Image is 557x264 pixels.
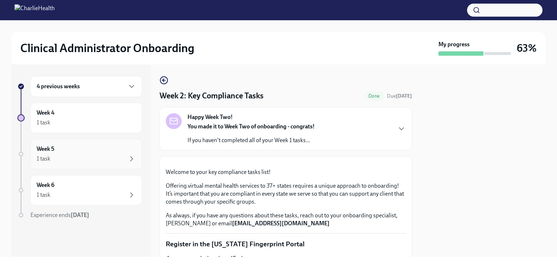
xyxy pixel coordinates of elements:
strong: [DATE] [71,212,89,218]
strong: [DATE] [396,93,412,99]
span: Done [364,93,384,99]
span: Due [387,93,412,99]
strong: [EMAIL_ADDRESS][DOMAIN_NAME] [232,220,330,227]
h2: Clinical Administrator Onboarding [20,41,194,55]
a: Week 51 task [17,139,142,169]
strong: My progress [438,41,470,48]
h3: 63% [517,42,537,55]
span: Experience ends [30,212,89,218]
p: Welcome to your key compliance tasks list! [166,168,406,176]
strong: You made it to Week Two of onboarding - congrats! [187,123,315,130]
p: As always, if you have any questions about these tasks, reach out to your onboarding specialist, ... [166,212,406,227]
h6: Week 4 [37,109,54,117]
h4: Week 2: Key Compliance Tasks [160,90,264,101]
div: 1 task [37,191,50,199]
strong: Approx completion time: 15mins [166,255,248,262]
strong: Happy Week Two! [187,113,233,121]
a: Week 61 task [17,175,142,205]
div: 1 task [37,155,50,163]
h6: 4 previous weeks [37,82,80,90]
p: Offering virtual mental health services to 37+ states requires a unique approach to onboarding! I... [166,182,406,206]
span: September 1st, 2025 07:00 [387,93,412,99]
img: CharlieHealth [15,4,55,16]
p: If you haven't completed all of your Week 1 tasks... [187,136,315,144]
a: Week 41 task [17,103,142,133]
p: Register in the [US_STATE] Fingerprint Portal [166,239,406,249]
h6: Week 5 [37,145,54,153]
div: 1 task [37,119,50,127]
h6: Week 6 [37,181,54,189]
div: 4 previous weeks [30,76,142,97]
